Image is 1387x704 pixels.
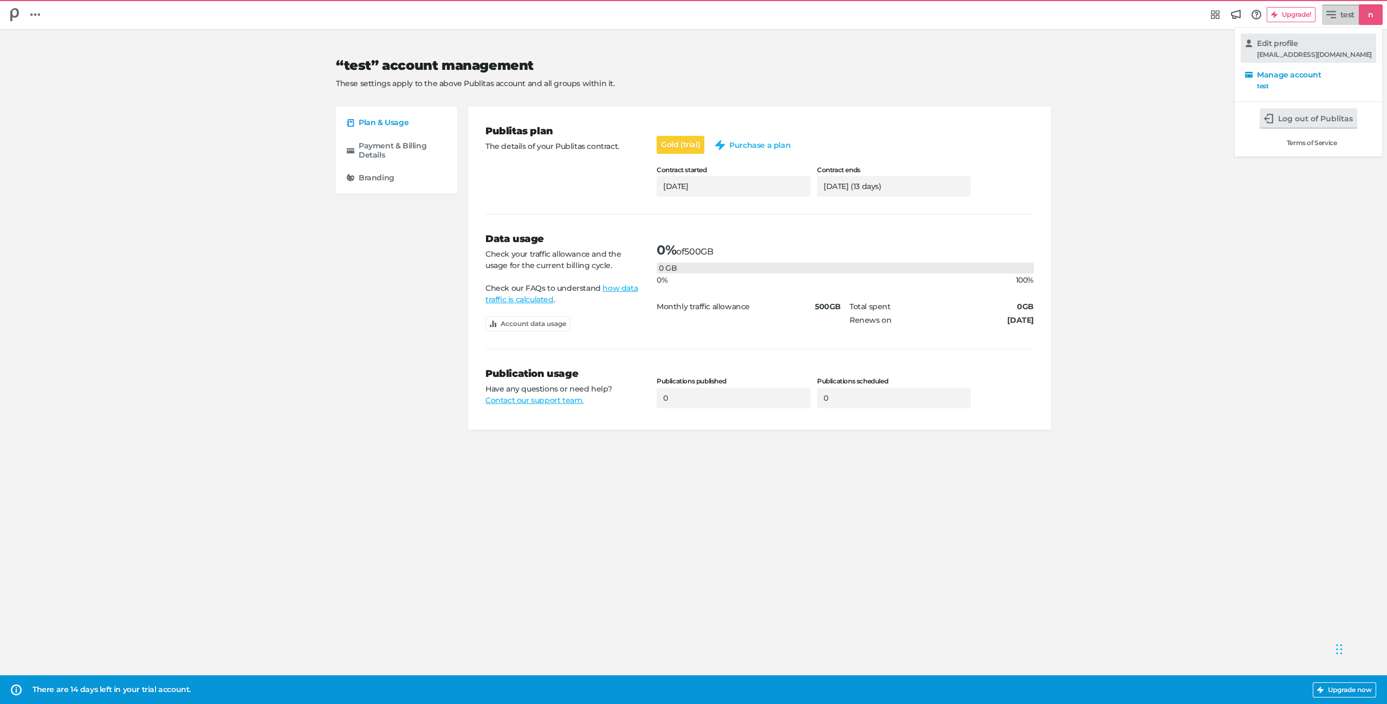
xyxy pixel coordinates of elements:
[1257,39,1298,48] h5: Edit profile
[33,684,1306,695] div: There are 14 days left in your trial account.
[1257,82,1268,90] div: test
[1260,108,1357,129] button: Log out of Publitas
[1257,70,1321,80] h5: Manage account
[1336,633,1343,666] div: Drag
[1313,682,1376,698] button: Upgrade now
[1241,65,1376,94] a: Manage accounttest
[1241,34,1376,63] a: Edit profile[EMAIL_ADDRESS][DOMAIN_NAME]
[1257,51,1372,58] div: [EMAIL_ADDRESS][DOMAIN_NAME]
[1282,135,1341,151] a: Terms of Service
[1333,622,1387,674] iframe: Chat Widget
